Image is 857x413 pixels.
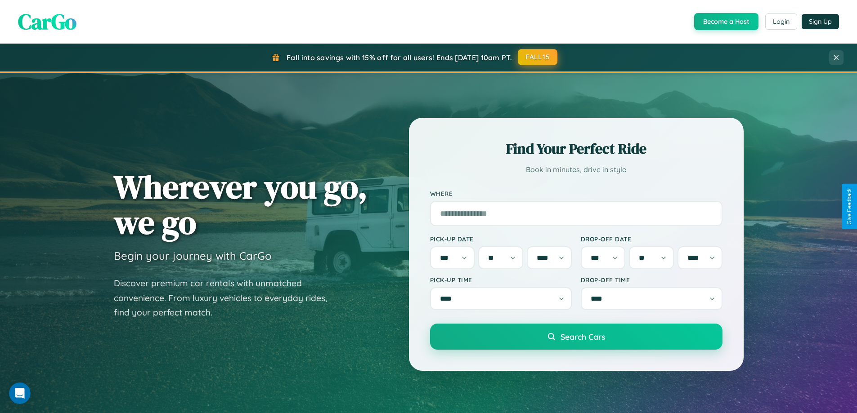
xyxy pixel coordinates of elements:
label: Pick-up Time [430,276,572,284]
label: Drop-off Date [581,235,722,243]
button: Sign Up [802,14,839,29]
button: Become a Host [694,13,758,30]
span: Fall into savings with 15% off for all users! Ends [DATE] 10am PT. [287,53,512,62]
label: Where [430,190,722,197]
span: CarGo [18,7,76,36]
p: Book in minutes, drive in style [430,163,722,176]
label: Pick-up Date [430,235,572,243]
button: Search Cars [430,324,722,350]
button: FALL15 [518,49,557,65]
div: Give Feedback [846,188,853,225]
iframe: Intercom live chat [9,382,31,404]
p: Discover premium car rentals with unmatched convenience. From luxury vehicles to everyday rides, ... [114,276,339,320]
h1: Wherever you go, we go [114,169,368,240]
h3: Begin your journey with CarGo [114,249,272,262]
h2: Find Your Perfect Ride [430,139,722,159]
button: Login [765,13,797,30]
span: Search Cars [561,332,605,342]
label: Drop-off Time [581,276,722,284]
